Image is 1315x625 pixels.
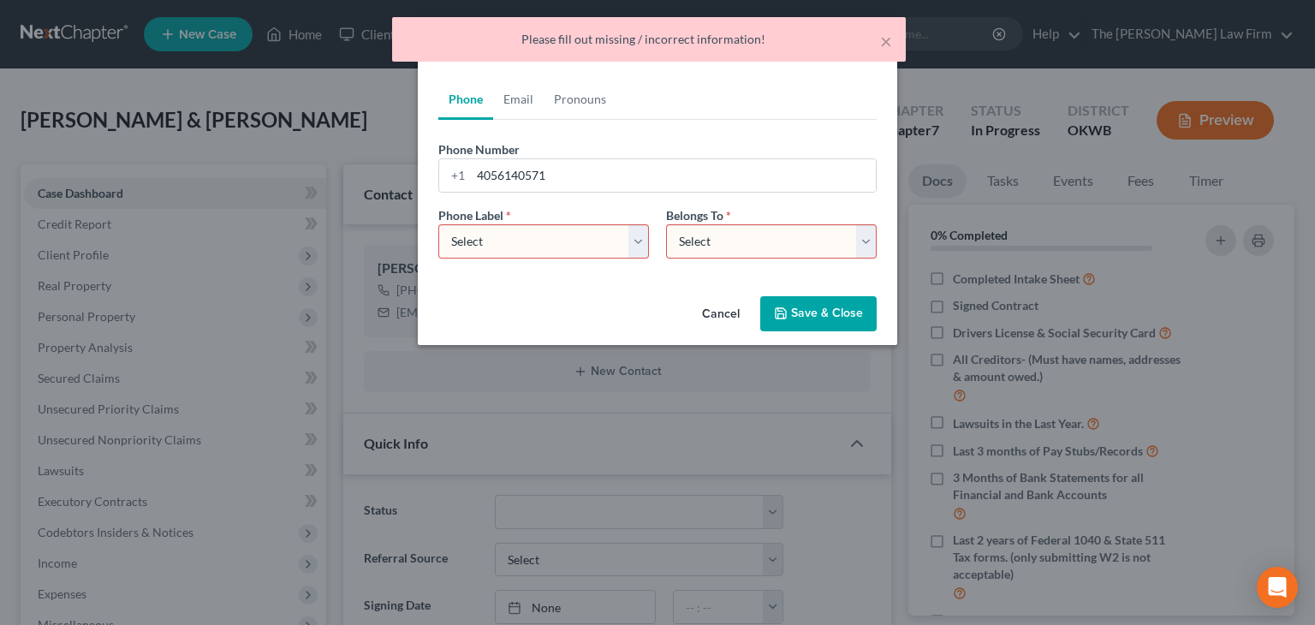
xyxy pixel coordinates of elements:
span: Phone Number [438,142,520,157]
button: × [880,31,892,51]
button: Cancel [688,298,753,332]
a: Phone [438,79,493,120]
a: Email [493,79,544,120]
a: Pronouns [544,79,616,120]
span: Phone Label [438,208,503,223]
input: ###-###-#### [471,159,876,192]
span: Belongs To [666,208,723,223]
div: +1 [439,159,471,192]
div: Please fill out missing / incorrect information! [406,31,892,48]
button: Save & Close [760,296,877,332]
div: Open Intercom Messenger [1257,567,1298,608]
